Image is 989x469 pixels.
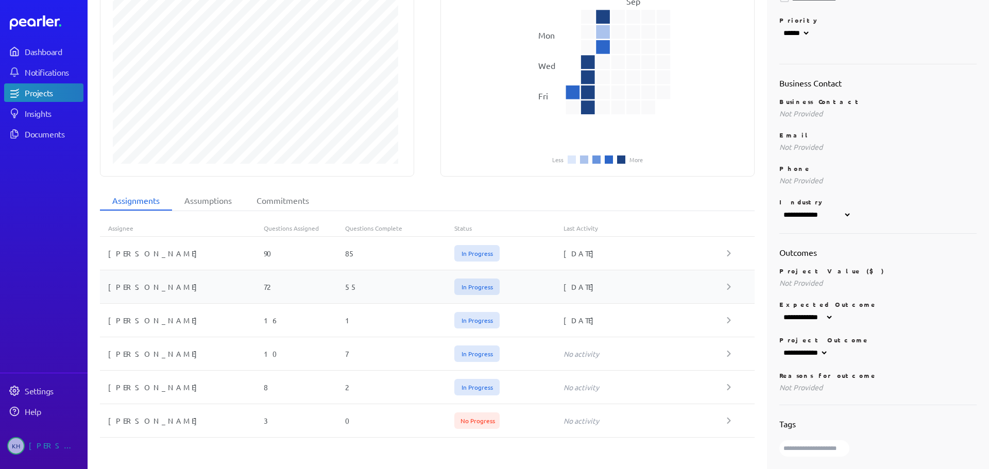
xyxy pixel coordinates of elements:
text: Wed [538,60,555,71]
h2: Business Contact [779,77,977,89]
div: Settings [25,386,82,396]
div: Questions Complete [345,224,454,232]
p: Project Outcome [779,336,977,344]
div: [PERSON_NAME] [29,437,80,455]
div: [PERSON_NAME] [100,282,264,292]
input: Type here to add tags [779,440,849,457]
div: 2 [345,382,454,392]
li: Assumptions [172,191,244,211]
span: Not Provided [779,142,823,151]
text: Fri [538,91,548,101]
div: Insights [25,108,82,118]
li: More [629,157,643,163]
div: Dashboard [25,46,82,57]
div: Assignee [100,224,264,232]
div: Projects [25,88,82,98]
a: Insights [4,104,83,123]
a: Settings [4,381,83,400]
span: No Progress [454,412,500,429]
p: Reasons for outcome [779,371,977,379]
a: Projects [4,83,83,102]
div: 85 [345,248,454,258]
span: Not Provided [779,383,823,392]
div: Documents [25,129,82,139]
div: No activity [564,382,727,392]
li: Commitments [244,191,321,211]
text: Mon [538,30,555,40]
span: In Progress [454,345,500,362]
div: [DATE] [564,282,727,292]
a: Documents [4,125,83,143]
div: 72 [264,282,346,292]
span: Not Provided [779,278,823,287]
p: Phone [779,164,977,172]
div: 1 [345,315,454,325]
div: 90 [264,248,346,258]
div: Questions Assigned [264,224,346,232]
div: [PERSON_NAME] [100,248,264,258]
div: 3 [264,415,346,426]
a: Dashboard [4,42,83,61]
div: 10 [264,349,346,359]
p: Priority [779,16,977,24]
p: Business Contact [779,97,977,106]
span: Not Provided [779,176,823,185]
div: Notifications [25,67,82,77]
a: Notifications [4,63,83,81]
a: Dashboard [10,15,83,30]
div: 16 [264,315,346,325]
li: Assignments [100,191,172,211]
div: Help [25,406,82,416]
div: [DATE] [564,315,727,325]
div: [PERSON_NAME] [100,415,264,426]
span: Not Provided [779,109,823,118]
span: In Progress [454,379,500,395]
div: No activity [564,349,727,359]
span: In Progress [454,245,500,262]
h2: Outcomes [779,246,977,258]
p: Industry [779,198,977,206]
div: Status [454,224,564,232]
span: Kaye Hocking [7,437,25,455]
div: 0 [345,415,454,426]
div: Last Activity [564,224,727,232]
p: Email [779,131,977,139]
div: 8 [264,382,346,392]
div: [PERSON_NAME] [100,382,264,392]
li: Less [552,157,564,163]
div: [DATE] [564,248,727,258]
div: [PERSON_NAME] [100,315,264,325]
div: No activity [564,415,727,426]
div: [PERSON_NAME] [100,349,264,359]
div: 55 [345,282,454,292]
a: Help [4,402,83,421]
span: In Progress [454,312,500,328]
span: In Progress [454,279,500,295]
h2: Tags [779,418,977,430]
div: 7 [345,349,454,359]
p: Project Value ($) [779,267,977,275]
p: Expected Outcome [779,300,977,308]
a: KH[PERSON_NAME] [4,433,83,459]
